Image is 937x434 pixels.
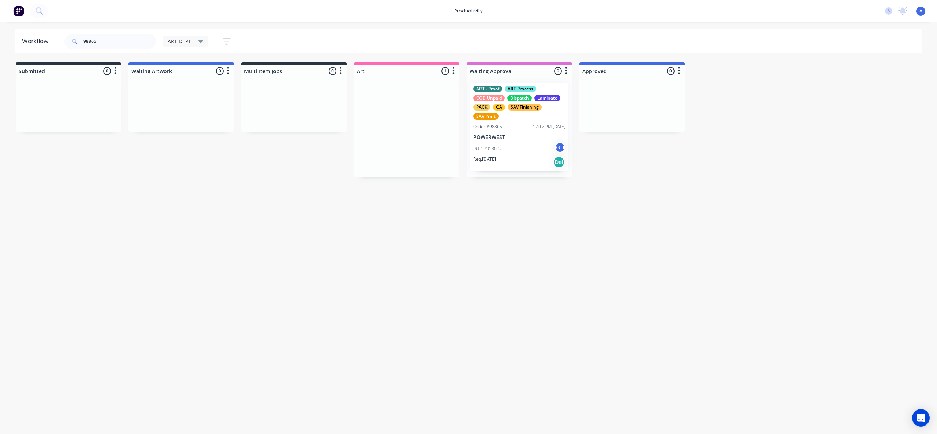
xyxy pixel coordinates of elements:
div: Workflow [22,37,52,46]
span: ART DEPT [168,37,191,45]
div: productivity [451,5,486,16]
span: A [919,8,922,14]
input: Search for orders... [83,34,156,49]
img: Factory [13,5,24,16]
div: Open Intercom Messenger [912,409,930,427]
